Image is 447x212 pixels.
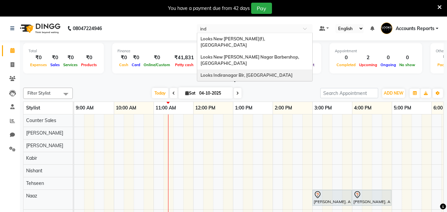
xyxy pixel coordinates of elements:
div: 2 [357,54,379,62]
a: 12:00 PM [194,103,217,113]
span: Services [62,63,79,67]
span: Expenses [28,63,49,67]
div: ₹41,831 [172,54,197,62]
button: ADD NEW [382,89,405,98]
img: logo [17,19,62,38]
span: Online/Custom [142,63,172,67]
input: 2025-10-04 [197,88,230,98]
span: Today [152,88,168,98]
span: No show [398,63,417,67]
span: ADD NEW [384,91,403,96]
button: Pay [251,3,272,14]
div: Total [28,48,99,54]
div: 0 [398,54,417,62]
span: [PERSON_NAME] [26,143,63,148]
span: Naaz [26,193,37,199]
span: Counter Sales [26,117,56,123]
span: Card [130,63,142,67]
span: Completed [335,63,357,67]
input: Search Appointment [320,88,378,98]
a: 3:00 PM [313,103,334,113]
a: 9:00 AM [74,103,95,113]
span: Looks Indiranagar Blr, [GEOGRAPHIC_DATA] [201,72,292,78]
span: Stylist [26,105,40,111]
span: Sales [49,63,62,67]
span: [PERSON_NAME] [26,130,63,136]
span: Looks New [PERSON_NAME] Nagar Barbershop, [GEOGRAPHIC_DATA] [201,54,300,66]
span: Filter Stylist [27,90,51,96]
div: ₹0 [130,54,142,62]
span: Ongoing [379,63,398,67]
div: You have a payment due from 42 days [168,5,250,12]
a: 1:00 PM [233,103,254,113]
span: Accounts Reports [396,25,434,32]
div: ₹0 [28,54,49,62]
span: Cash [117,63,130,67]
div: ₹0 [62,54,79,62]
div: ₹0 [142,54,172,62]
a: 10:00 AM [114,103,138,113]
span: Upcoming [357,63,379,67]
a: 4:00 PM [352,103,373,113]
div: ₹0 [117,54,130,62]
div: Finance [117,48,208,54]
a: 11:00 AM [154,103,178,113]
div: 0 [335,54,357,62]
span: Nishant [26,168,42,174]
span: Products [79,63,99,67]
span: Sat [184,91,197,96]
span: Petty cash [173,63,195,67]
div: 0 [379,54,398,62]
a: 2:00 PM [273,103,294,113]
span: Tehseen [26,180,44,186]
div: ₹0 [49,54,62,62]
ng-dropdown-panel: Options list [197,33,313,82]
a: 5:00 PM [392,103,413,113]
div: ₹0 [79,54,99,62]
span: Looks New [PERSON_NAME](f), [GEOGRAPHIC_DATA] [201,36,266,48]
div: [PERSON_NAME]. AMAZON, TK01, 04:00 PM-05:00 PM, Premium Wax~Bikini [353,191,391,205]
div: Appointment [335,48,417,54]
b: 08047224946 [73,19,102,38]
img: Accounts Reports [381,22,392,34]
div: [PERSON_NAME]. AMAZON, TK01, 03:00 PM-04:00 PM, Aesthetics Medi Facial [313,191,351,205]
span: Kabir [26,155,37,161]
